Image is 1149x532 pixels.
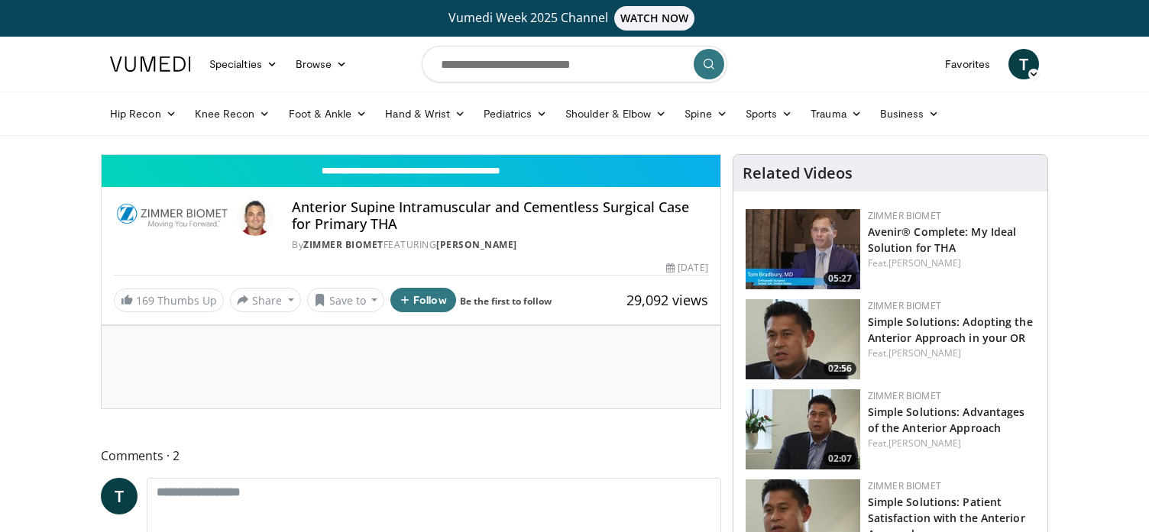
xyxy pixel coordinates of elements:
a: Zimmer Biomet [868,209,941,222]
img: 34658faa-42cf-45f9-ba82-e22c653dfc78.150x105_q85_crop-smart_upscale.jpg [746,209,860,289]
span: 05:27 [824,272,856,285]
a: Zimmer Biomet [868,299,941,312]
a: [PERSON_NAME] [436,238,517,251]
img: 10d808f3-0ef9-4f3e-97fe-674a114a9830.150x105_q85_crop-smart_upscale.jpg [746,299,860,379]
a: [PERSON_NAME] [888,256,961,269]
a: Simple Solutions: Advantages of the Anterior Approach [868,405,1025,435]
a: Hip Recon [101,98,186,129]
a: Business [871,98,949,129]
span: WATCH NOW [614,6,695,31]
a: Avenir® Complete: My Ideal Solution for THA [868,224,1017,255]
a: Sports [736,98,802,129]
a: 02:56 [746,299,860,379]
div: [DATE] [666,261,707,275]
a: [PERSON_NAME] [888,437,961,450]
a: Foot & Ankle [280,98,377,129]
button: Save to [307,288,385,312]
a: Pediatrics [474,98,556,129]
input: Search topics, interventions [422,46,727,82]
a: Favorites [936,49,999,79]
img: VuMedi Logo [110,56,191,72]
a: Browse [286,49,357,79]
a: Knee Recon [186,98,280,129]
div: By FEATURING [292,238,707,252]
div: Feat. [868,256,1035,270]
a: Zimmer Biomet [868,479,941,492]
a: Zimmer Biomet [303,238,384,251]
span: 29,092 views [626,291,708,309]
a: Trauma [801,98,871,129]
a: 02:07 [746,389,860,469]
a: [PERSON_NAME] [888,347,961,360]
a: Be the first to follow [460,295,552,308]
a: T [1008,49,1039,79]
a: Hand & Wrist [376,98,474,129]
img: Avatar [237,199,273,236]
span: 169 [136,293,154,308]
img: 56e6ec17-0c16-4c01-a1de-debe52bb35a1.150x105_q85_crop-smart_upscale.jpg [746,389,860,469]
a: Specialties [200,49,286,79]
a: Shoulder & Elbow [556,98,675,129]
span: Comments 2 [101,446,721,466]
div: Feat. [868,437,1035,450]
img: Zimmer Biomet [114,199,231,236]
a: Zimmer Biomet [868,389,941,402]
span: 02:07 [824,452,856,466]
div: Feat. [868,347,1035,360]
button: Follow [390,288,456,312]
h4: Related Videos [743,164,853,182]
a: Simple Solutions: Adopting the Anterior Approach in your OR [868,314,1033,345]
a: Spine [675,98,736,129]
a: 05:27 [746,209,860,289]
h4: Anterior Supine Intramuscular and Cementless Surgical Case for Primary THA [292,199,707,232]
a: Vumedi Week 2025 ChannelWATCH NOW [112,6,1037,31]
span: 02:56 [824,362,856,376]
button: Share [230,288,301,312]
a: T [101,478,138,514]
a: 169 Thumbs Up [114,289,224,312]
